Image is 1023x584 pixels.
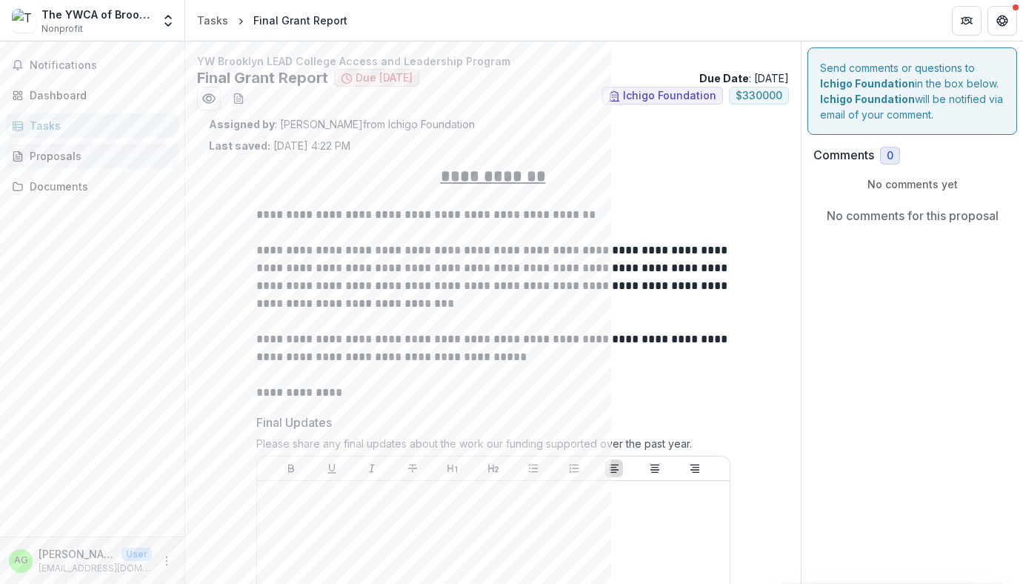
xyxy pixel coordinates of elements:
[41,22,83,36] span: Nonprofit
[605,459,623,477] button: Align Left
[209,116,777,132] p: : [PERSON_NAME] from Ichigo Foundation
[987,6,1017,36] button: Get Help
[14,556,28,565] div: Alexandra Gomes
[363,459,381,477] button: Italicize
[820,77,915,90] strong: Ichigo Foundation
[323,459,341,477] button: Underline
[282,459,300,477] button: Bold
[158,6,179,36] button: Open entity switcher
[197,53,789,69] p: YW Brooklyn LEAD College Access and Leadership Program
[6,113,179,138] a: Tasks
[191,10,353,31] nav: breadcrumb
[736,90,782,102] span: $ 330000
[646,459,664,477] button: Align Center
[209,139,270,152] strong: Last saved:
[227,87,250,110] button: download-word-button
[6,144,179,168] a: Proposals
[820,93,915,105] strong: Ichigo Foundation
[623,90,716,102] span: Ichigo Foundation
[807,47,1017,135] div: Send comments or questions to in the box below. will be notified via email of your comment.
[6,53,179,77] button: Notifications
[813,148,874,162] h2: Comments
[827,207,999,225] p: No comments for this proposal
[256,414,332,431] p: Final Updates
[197,13,228,28] div: Tasks
[565,459,583,477] button: Ordered List
[209,138,350,153] p: [DATE] 4:22 PM
[699,70,789,86] p: : [DATE]
[30,148,167,164] div: Proposals
[6,174,179,199] a: Documents
[524,459,542,477] button: Bullet List
[484,459,502,477] button: Heading 2
[209,118,275,130] strong: Assigned by
[191,10,234,31] a: Tasks
[39,562,152,575] p: [EMAIL_ADDRESS][DOMAIN_NAME]
[30,59,173,72] span: Notifications
[256,437,730,456] div: Please share any final updates about the work our funding supported over the past year.
[6,83,179,107] a: Dashboard
[30,179,167,194] div: Documents
[253,13,347,28] div: Final Grant Report
[356,72,413,84] span: Due [DATE]
[30,118,167,133] div: Tasks
[686,459,704,477] button: Align Right
[813,176,1011,192] p: No comments yet
[121,548,152,561] p: User
[197,69,328,87] h2: Final Grant Report
[12,9,36,33] img: The YWCA of Brooklyn, Inc.
[699,72,749,84] strong: Due Date
[952,6,982,36] button: Partners
[158,552,176,570] button: More
[30,87,167,103] div: Dashboard
[404,459,421,477] button: Strike
[39,546,116,562] p: [PERSON_NAME]
[444,459,461,477] button: Heading 1
[197,87,221,110] button: Preview 1f102630-b19a-46eb-89f2-c314e5648120.pdf
[41,7,152,22] div: The YWCA of Brooklyn, Inc.
[887,150,893,162] span: 0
